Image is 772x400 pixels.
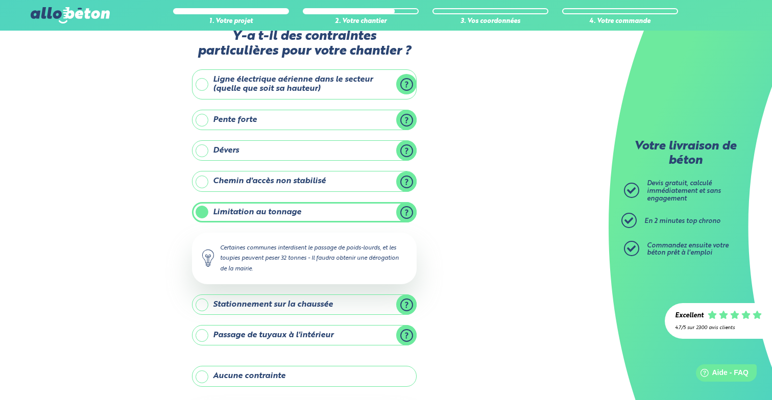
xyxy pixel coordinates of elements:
[173,18,289,26] div: 1. Votre projet
[192,29,417,59] label: Y-a t-il des contraintes particulières pour votre chantier ?
[432,18,548,26] div: 3. Vos coordonnées
[303,18,419,26] div: 2. Votre chantier
[192,202,417,222] label: Limitation au tonnage
[647,242,729,257] span: Commandez ensuite votre béton prêt à l'emploi
[675,325,762,331] div: 4.7/5 sur 2300 avis clients
[644,218,720,224] span: En 2 minutes top chrono
[675,312,704,320] div: Excellent
[192,294,417,315] label: Stationnement sur la chaussée
[31,7,109,23] img: allobéton
[626,140,744,168] p: Votre livraison de béton
[192,325,417,345] label: Passage de tuyaux à l'intérieur
[192,69,417,99] label: Ligne électrique aérienne dans le secteur (quelle que soit sa hauteur)
[192,366,417,386] label: Aucune contrainte
[192,140,417,161] label: Dévers
[192,110,417,130] label: Pente forte
[647,180,721,202] span: Devis gratuit, calculé immédiatement et sans engagement
[681,360,761,389] iframe: Help widget launcher
[562,18,678,26] div: 4. Votre commande
[192,171,417,191] label: Chemin d'accès non stabilisé
[192,233,417,284] div: Certaines communes interdisent le passage de poids-lourds, et les toupies peuvent peser 32 tonnes...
